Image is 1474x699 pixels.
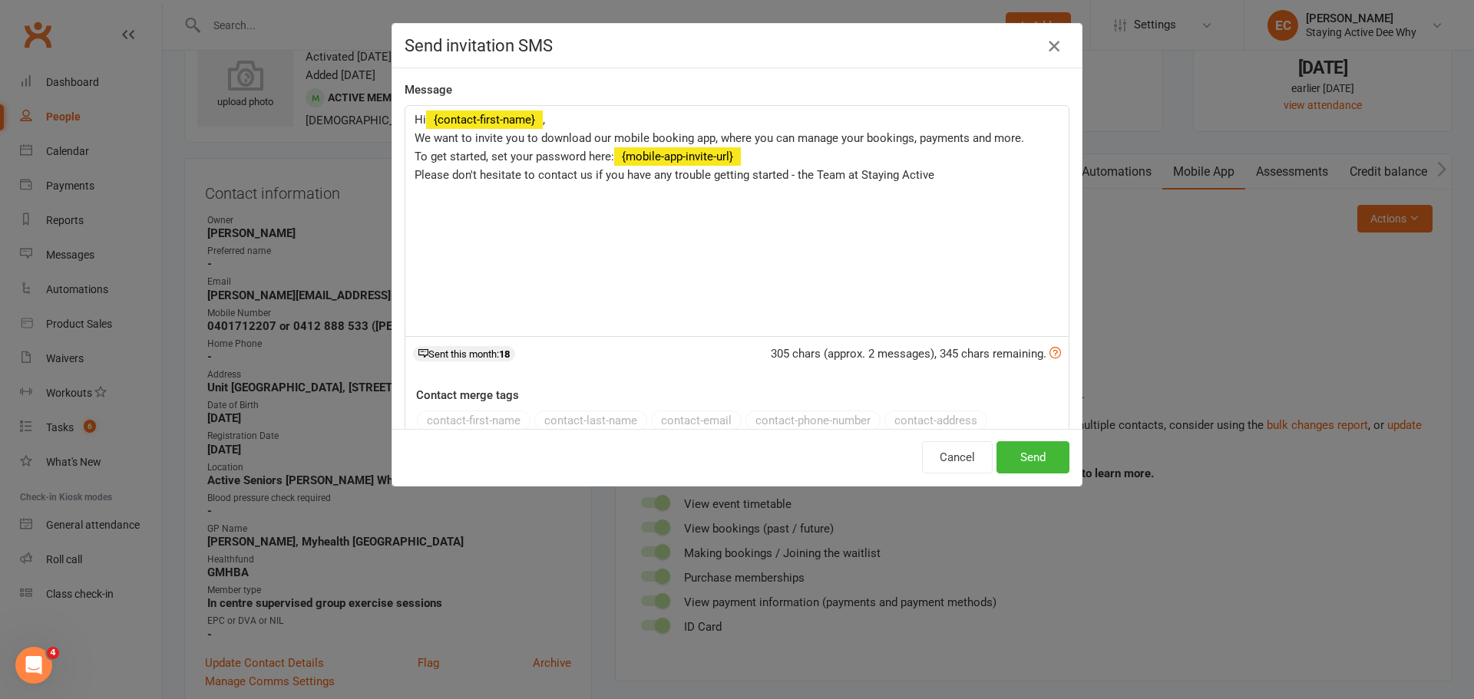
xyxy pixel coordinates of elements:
iframe: Intercom live chat [15,647,52,684]
div: 305 chars (approx. 2 messages), 345 chars remaining. [771,345,1061,363]
span: 4 [47,647,59,659]
span: We want to invite you to download our mobile booking app, where you can manage your bookings, pay... [415,131,1024,145]
h4: Send invitation SMS [405,36,1069,55]
label: Contact merge tags [416,386,519,404]
label: Message [405,81,452,99]
strong: 18 [499,348,510,360]
span: To get started, set your password here: [415,150,614,163]
button: Cancel [922,441,993,473]
span: Hi [415,113,426,127]
button: Send [996,441,1069,473]
span: Please don't hesitate to contact us if you have any trouble getting started - the Team at Staying... [415,168,934,182]
div: Sent this month: [413,346,515,361]
span: , [543,113,545,127]
button: Close [1042,34,1066,58]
